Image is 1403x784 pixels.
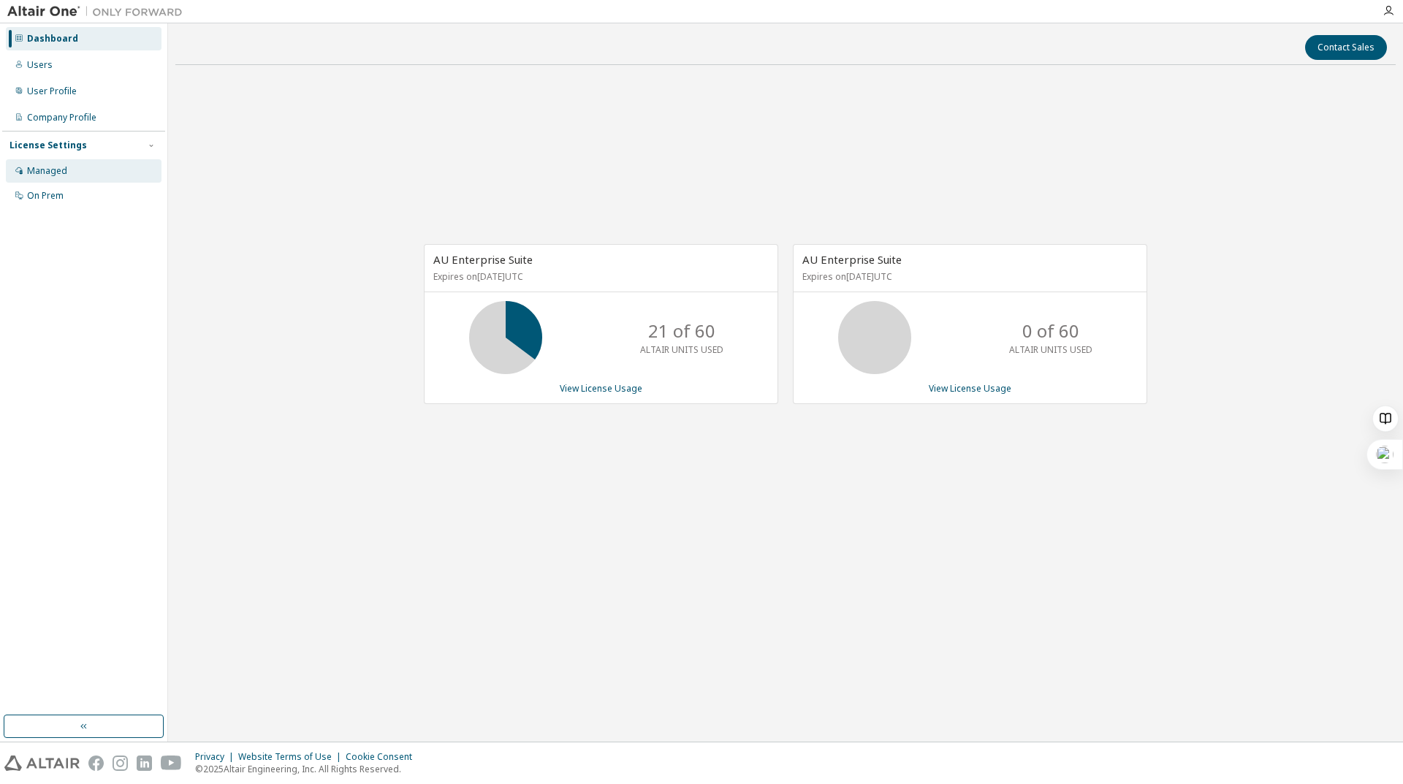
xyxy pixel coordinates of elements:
[1022,319,1079,343] p: 0 of 60
[1009,343,1092,356] p: ALTAIR UNITS USED
[27,112,96,123] div: Company Profile
[161,756,182,771] img: youtube.svg
[27,33,78,45] div: Dashboard
[802,270,1134,283] p: Expires on [DATE] UTC
[560,382,642,395] a: View License Usage
[137,756,152,771] img: linkedin.svg
[1305,35,1387,60] button: Contact Sales
[640,343,723,356] p: ALTAIR UNITS USED
[27,59,53,71] div: Users
[238,751,346,763] div: Website Terms of Use
[27,190,64,202] div: On Prem
[88,756,104,771] img: facebook.svg
[346,751,421,763] div: Cookie Consent
[7,4,190,19] img: Altair One
[929,382,1011,395] a: View License Usage
[195,763,421,775] p: © 2025 Altair Engineering, Inc. All Rights Reserved.
[195,751,238,763] div: Privacy
[802,252,902,267] span: AU Enterprise Suite
[27,165,67,177] div: Managed
[27,85,77,97] div: User Profile
[433,270,765,283] p: Expires on [DATE] UTC
[648,319,715,343] p: 21 of 60
[433,252,533,267] span: AU Enterprise Suite
[113,756,128,771] img: instagram.svg
[9,140,87,151] div: License Settings
[4,756,80,771] img: altair_logo.svg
